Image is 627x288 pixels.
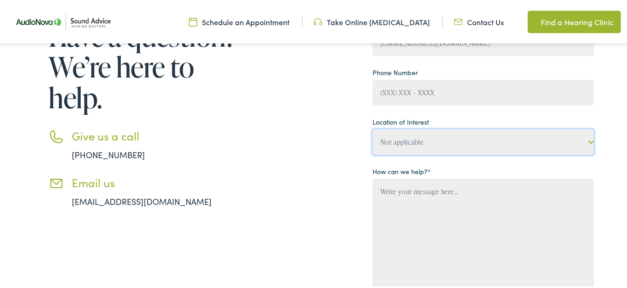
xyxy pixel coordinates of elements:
input: (XXX) XXX - XXXX [372,78,594,104]
label: How can we help? [372,165,431,175]
a: [EMAIL_ADDRESS][DOMAIN_NAME] [72,194,212,206]
a: Schedule an Appointment [189,15,289,26]
a: [PHONE_NUMBER] [72,148,145,159]
img: Headphone icon in a unique green color, suggesting audio-related services or features. [314,15,322,26]
a: Find a Hearing Clinic [528,9,621,32]
label: Location of Interest [372,116,429,126]
label: Phone Number [372,66,418,76]
h3: Email us [72,175,240,188]
img: Calendar icon in a unique green color, symbolizing scheduling or date-related features. [189,15,197,26]
a: Contact Us [454,15,504,26]
h3: Give us a call [72,128,240,141]
img: Icon representing mail communication in a unique green color, indicative of contact or communicat... [454,15,462,26]
img: Map pin icon in a unique green color, indicating location-related features or services. [528,15,536,26]
a: Take Online [MEDICAL_DATA] [314,15,430,26]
